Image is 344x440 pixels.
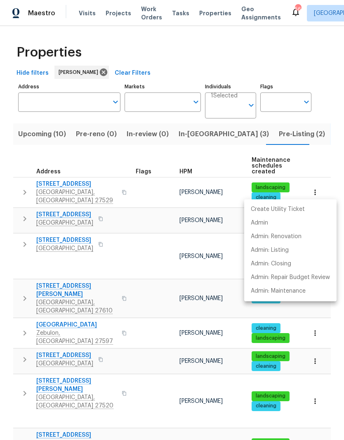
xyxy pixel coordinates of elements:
p: Admin: Repair Budget Review [251,273,330,282]
p: Admin: Renovation [251,232,302,241]
p: Admin: Closing [251,260,291,268]
p: Admin: Listing [251,246,289,255]
p: Admin: Maintenance [251,287,306,296]
p: Admin [251,219,268,227]
p: Create Utility Ticket [251,205,305,214]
